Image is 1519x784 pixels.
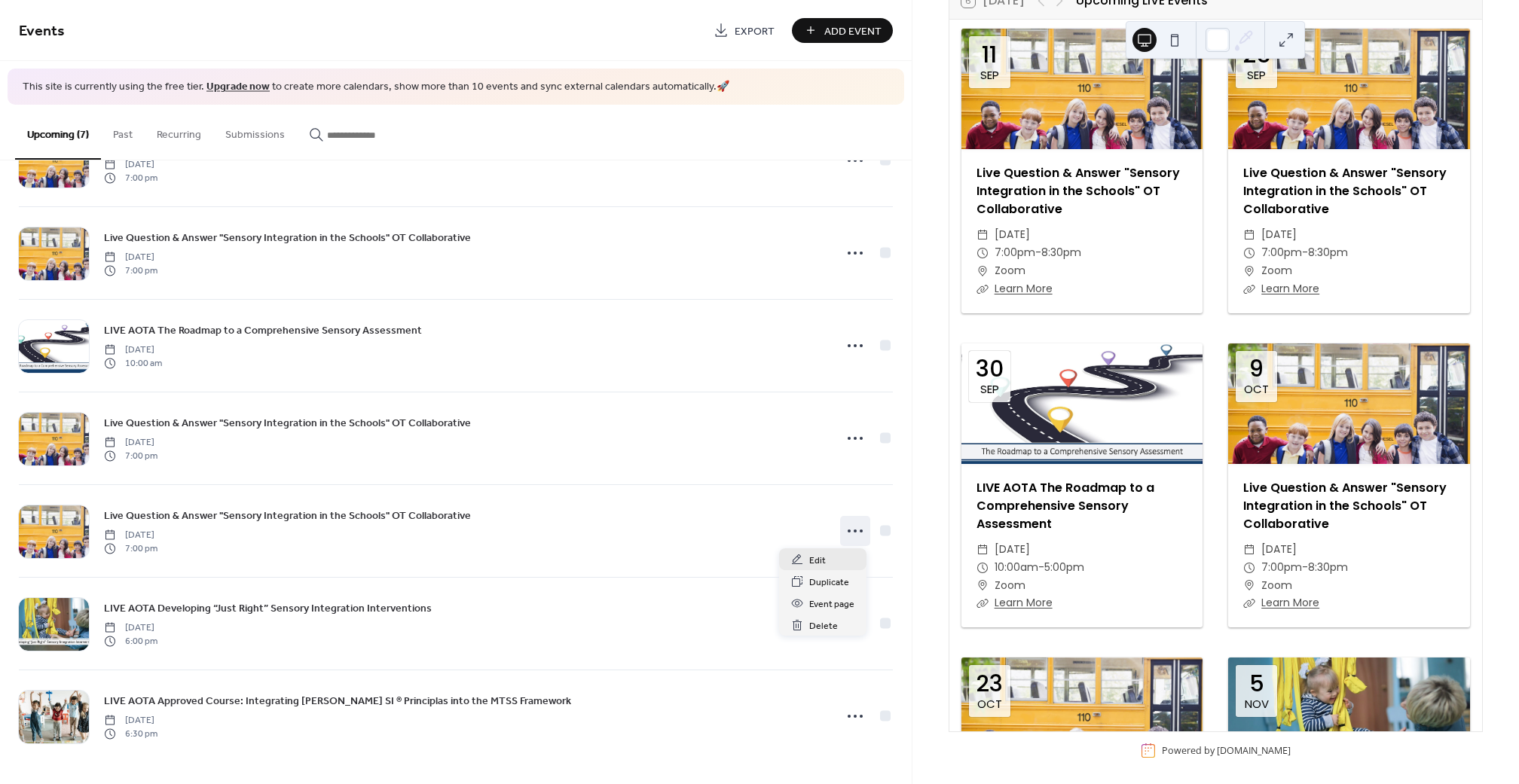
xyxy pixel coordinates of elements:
[976,594,989,612] div: ​
[104,599,432,617] a: LIVE AOTA Developing “Just Right” Sensory Integration Interventions
[104,343,162,356] span: [DATE]
[104,542,157,556] span: 7:00 pm
[1243,280,1255,298] div: ​
[976,559,989,577] div: ​
[1243,479,1447,532] a: Live Question & Answer "Sensory Integration in the Schools" OT Collaborative
[19,17,65,46] span: Events
[104,322,422,338] span: LIVE AOTA The Roadmap to a Comprehensive Sensory Assessment
[995,541,1030,559] span: [DATE]
[1308,559,1348,577] span: 8:30pm
[980,69,999,81] div: Sep
[702,18,786,43] a: Export
[101,105,145,158] button: Past
[104,508,471,523] span: Live Question & Answer "Sensory Integration in the Schools" OT Collaborative
[145,105,213,158] button: Recurring
[104,157,157,171] span: [DATE]
[104,357,162,371] span: 10:00 am
[1044,559,1084,577] span: 5:00pm
[104,250,157,264] span: [DATE]
[104,414,471,432] a: Live Question & Answer "Sensory Integration in the Schools" OT Collaborative
[213,105,297,158] button: Submissions
[995,595,1053,610] a: Learn More
[104,322,422,339] a: LIVE AOTA The Roadmap to a Comprehensive Sensory Assessment
[104,600,432,616] span: LIVE AOTA Developing “Just Right” Sensory Integration Interventions
[23,80,729,95] span: This site is currently using the free tier. to create more calendars, show more than 10 events an...
[1261,226,1297,244] span: [DATE]
[104,264,157,278] span: 7:00 pm
[1243,164,1447,218] a: Live Question & Answer "Sensory Integration in the Schools" OT Collaborative
[1261,595,1319,610] a: Learn More
[104,507,471,524] a: Live Question & Answer "Sensory Integration in the Schools" OT Collaborative
[1035,244,1041,262] span: -
[104,450,157,463] span: 7:00 pm
[1261,262,1292,280] span: Zoom
[976,262,989,280] div: ​
[824,23,882,39] span: Add Event
[1249,358,1264,380] div: 9
[1245,698,1269,709] div: Nov
[735,23,775,39] span: Export
[976,541,989,559] div: ​
[1038,559,1044,577] span: -
[104,229,471,246] a: Live Question & Answer "Sensory Integration in the Schools" OT Collaborative
[1261,577,1292,595] span: Zoom
[980,383,999,395] div: Sep
[104,230,471,246] span: Live Question & Answer "Sensory Integration in the Schools" OT Collaborative
[809,618,838,634] span: Delete
[995,262,1025,280] span: Zoom
[995,577,1025,595] span: Zoom
[995,281,1053,296] a: Learn More
[976,164,1180,218] a: Live Question & Answer "Sensory Integration in the Schools" OT Collaborative
[1302,244,1308,262] span: -
[1243,541,1255,559] div: ​
[995,244,1035,262] span: 7:00pm
[1308,244,1348,262] span: 8:30pm
[976,280,989,298] div: ​
[1247,69,1266,81] div: Sep
[206,77,270,97] a: Upgrade now
[809,553,826,569] span: Edit
[1243,262,1255,280] div: ​
[976,673,1003,695] div: 23
[976,244,989,262] div: ​
[1162,744,1291,757] div: Powered by
[1249,673,1264,695] div: 5
[104,692,571,709] a: LIVE AOTA Approved Course: Integrating [PERSON_NAME] SI ® Principlas into the MTSS Framework
[104,713,157,727] span: [DATE]
[809,575,849,590] span: Duplicate
[1261,559,1302,577] span: 7:00pm
[995,226,1030,244] span: [DATE]
[15,105,101,160] button: Upcoming (7)
[1041,244,1081,262] span: 8:30pm
[1243,594,1255,612] div: ​
[976,479,1154,532] a: LIVE AOTA The Roadmap to a Comprehensive Sensory Assessment
[1302,559,1308,577] span: -
[1244,383,1269,395] div: Oct
[1217,744,1291,757] a: [DOMAIN_NAME]
[976,358,1004,380] div: 30
[982,44,997,66] div: 11
[1243,559,1255,577] div: ​
[792,18,893,43] button: Add Event
[1261,244,1302,262] span: 7:00pm
[1242,44,1271,66] div: 25
[104,621,157,634] span: [DATE]
[976,577,989,595] div: ​
[1243,244,1255,262] div: ​
[976,226,989,244] div: ​
[809,596,854,612] span: Event page
[104,635,157,648] span: 6:00 pm
[104,693,571,709] span: LIVE AOTA Approved Course: Integrating [PERSON_NAME] SI ® Principlas into the MTSS Framework
[1243,226,1255,244] div: ​
[995,559,1038,577] span: 10:00am
[977,698,1002,709] div: Oct
[104,528,157,541] span: [DATE]
[1243,577,1255,595] div: ​
[1261,541,1297,559] span: [DATE]
[104,172,157,185] span: 7:00 pm
[1261,281,1319,296] a: Learn More
[104,435,157,449] span: [DATE]
[104,728,157,741] span: 6:30 pm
